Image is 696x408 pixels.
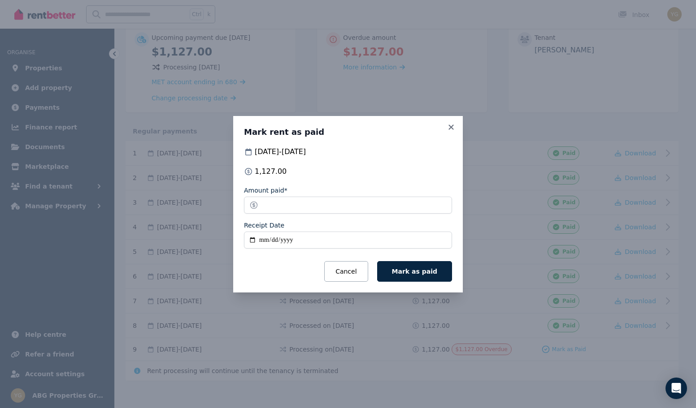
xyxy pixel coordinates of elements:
[377,261,452,282] button: Mark as paid
[244,127,452,137] h3: Mark rent as paid
[324,261,368,282] button: Cancel
[244,221,284,230] label: Receipt Date
[255,146,306,157] span: [DATE] - [DATE]
[255,166,287,177] span: 1,127.00
[244,186,287,195] label: Amount paid*
[392,268,437,275] span: Mark as paid
[666,378,687,399] div: Open Intercom Messenger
